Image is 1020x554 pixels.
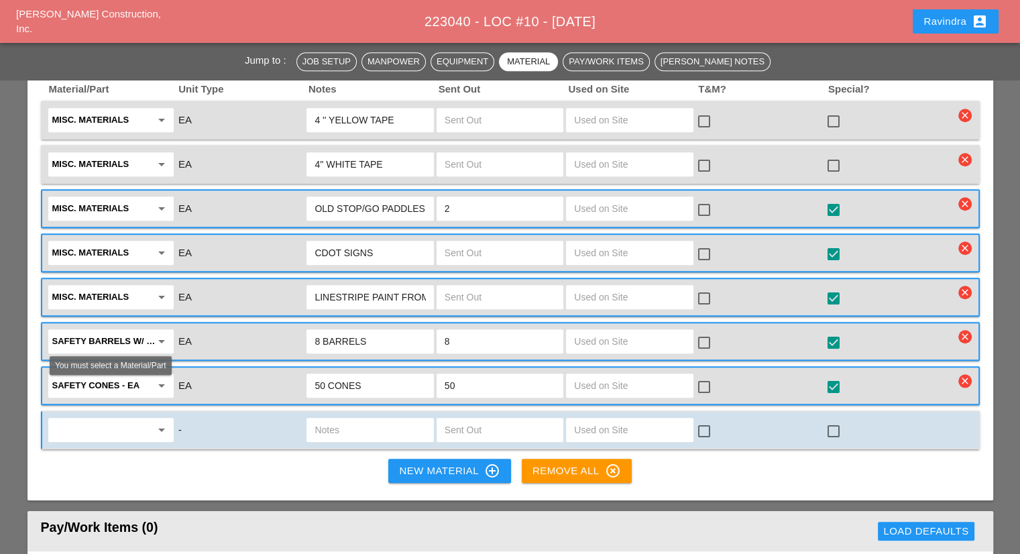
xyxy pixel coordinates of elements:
input: Notes [315,242,425,264]
span: T&M? [697,82,827,97]
i: clear [958,374,972,388]
span: Unit Type [177,82,307,97]
input: Misc. Materials [52,198,151,219]
span: EA [178,114,192,125]
button: New Material [388,459,510,483]
input: Misc. Materials [52,109,151,131]
button: Equipment [431,52,494,71]
div: Job Setup [302,55,351,68]
input: Sent Out [445,109,555,131]
input: Used on Site [574,375,685,396]
input: Misc. Materials [52,286,151,308]
div: Material [505,55,552,68]
input: Used on Site [574,198,685,219]
input: Safety Barrels w/ base - EA [52,331,151,352]
button: Remove All [522,459,632,483]
div: [PERSON_NAME] Notes [661,55,764,68]
span: Material/Part [48,82,178,97]
div: Ravindra [923,13,988,30]
button: Manpower [361,52,426,71]
input: Sent Out [445,242,555,264]
input: Used on Site [574,109,685,131]
i: clear [958,241,972,255]
input: Safety Cones - EA [52,375,151,396]
span: EA [178,380,192,391]
button: Load Defaults [878,522,974,541]
i: arrow_drop_down [154,289,170,305]
i: arrow_drop_down [154,112,170,128]
input: Notes [315,154,425,175]
i: clear [958,330,972,343]
div: Remove All [532,463,621,479]
span: EA [178,158,192,170]
input: Notes [315,286,425,308]
span: Notes [307,82,437,97]
span: Used on Site [567,82,697,97]
div: Pay/Work Items [569,55,643,68]
i: arrow_drop_down [154,201,170,217]
input: Misc. Materials [52,242,151,264]
i: clear [958,286,972,299]
input: Used on Site [574,419,685,441]
i: arrow_drop_down [154,378,170,394]
span: EA [178,291,192,302]
i: control_point [484,463,500,479]
i: account_box [972,13,988,30]
i: clear [958,153,972,166]
div: Pay/Work Items (0) [41,518,516,545]
span: Special? [827,82,957,97]
input: Sent Out [445,286,555,308]
input: Notes [315,419,425,441]
button: Pay/Work Items [563,52,649,71]
input: Sent Out [445,198,555,219]
input: Notes [315,109,425,131]
i: arrow_drop_down [154,333,170,349]
input: Sent Out [445,154,555,175]
span: Sent Out [437,82,567,97]
i: highlight_off [605,463,621,479]
input: Used on Site [574,154,685,175]
i: arrow_drop_down [154,156,170,172]
span: 223040 - LOC #10 - [DATE] [424,14,596,29]
div: Load Defaults [883,524,968,539]
input: Sent Out [445,331,555,352]
input: Used on Site [574,242,685,264]
input: Used on Site [574,331,685,352]
input: Notes [315,375,425,396]
span: EA [178,203,192,214]
span: - [178,424,182,435]
div: Manpower [367,55,420,68]
input: Misc. Materials [52,154,151,175]
button: [PERSON_NAME] Notes [655,52,771,71]
button: Ravindra [913,9,999,34]
button: Material [499,52,558,71]
span: EA [178,335,192,347]
input: Used on Site [574,286,685,308]
div: Equipment [437,55,488,68]
i: clear [958,109,972,122]
input: Notes [315,198,425,219]
button: Job Setup [296,52,357,71]
input: Sent Out [445,375,555,396]
input: Notes [315,331,425,352]
span: Jump to : [245,54,292,66]
i: arrow_drop_down [154,245,170,261]
i: clear [958,197,972,211]
input: Sent Out [445,419,555,441]
a: [PERSON_NAME] Construction, Inc. [16,8,161,35]
i: arrow_drop_down [154,422,170,438]
span: EA [178,247,192,258]
div: New Material [399,463,500,479]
